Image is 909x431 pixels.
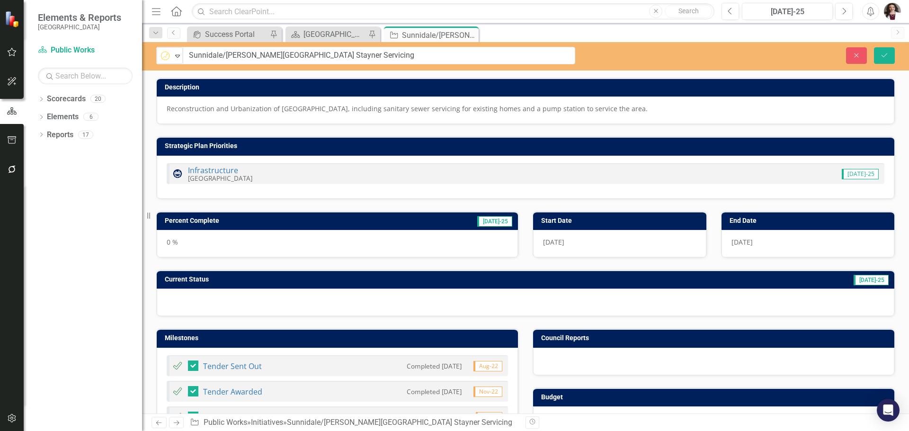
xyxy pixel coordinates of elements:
[172,360,183,371] img: Complete
[165,142,890,150] h3: Strategic Plan Priorities
[83,113,98,121] div: 6
[730,217,890,224] h3: End Date
[47,112,79,123] a: Elements
[189,28,267,40] a: Success Portal
[90,95,106,103] div: 20
[407,361,462,370] small: Completed [DATE]
[877,399,900,422] div: Open Intercom Messenger
[205,28,267,40] div: Success Portal
[473,387,502,397] span: Nov-22
[160,50,171,62] img: Monitoring Progress
[47,94,86,105] a: Scorecards
[78,131,93,139] div: 17
[402,29,476,41] div: Sunnidale/[PERSON_NAME][GEOGRAPHIC_DATA] Stayner Servicing
[172,386,183,397] img: Complete
[303,28,366,40] div: [GEOGRAPHIC_DATA] Page
[203,361,262,371] a: Tender Sent Out
[165,334,513,342] h3: Milestones
[665,5,712,18] button: Search
[47,130,73,141] a: Reports
[287,418,512,427] div: Sunnidale/[PERSON_NAME][GEOGRAPHIC_DATA] Stayner Servicing
[172,411,183,422] img: Complete
[188,165,238,176] a: Infrastructure
[203,387,262,397] a: Tender Awarded
[473,361,502,371] span: Aug-22
[190,417,518,428] div: » »
[172,168,183,179] img: Infrastructure
[543,237,564,246] span: [DATE]
[742,3,833,20] button: [DATE]-25
[157,230,518,257] div: 0 %
[541,217,702,224] h3: Start Date
[407,387,462,396] small: Completed [DATE]
[5,11,21,27] img: ClearPoint Strategy
[476,412,502,422] span: Jan-24
[477,216,512,227] span: [DATE]-25
[678,7,699,15] span: Search
[541,394,890,401] h3: Budget
[38,45,133,56] a: Public Works
[842,169,879,179] span: [DATE]-25
[167,104,884,114] p: Reconstruction and Urbanization of [GEOGRAPHIC_DATA], including sanitary sewer servicing for exis...
[165,217,374,224] h3: Percent Complete
[165,276,564,283] h3: Current Status
[192,3,714,20] input: Search ClearPoint...
[204,418,247,427] a: Public Works
[38,12,121,23] span: Elements & Reports
[731,237,753,246] span: [DATE]
[38,68,133,84] input: Search Below...
[541,334,890,342] h3: Council Reports
[745,6,829,18] div: [DATE]-25
[854,275,889,285] span: [DATE]-25
[251,418,283,427] a: Initiatives
[38,23,121,31] small: [GEOGRAPHIC_DATA]
[409,413,464,422] small: Completed [DATE]
[188,174,252,183] small: [GEOGRAPHIC_DATA]
[288,28,366,40] a: [GEOGRAPHIC_DATA] Page
[183,47,575,64] input: This field is required
[165,84,890,91] h3: Description
[884,3,901,20] img: Drew Hale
